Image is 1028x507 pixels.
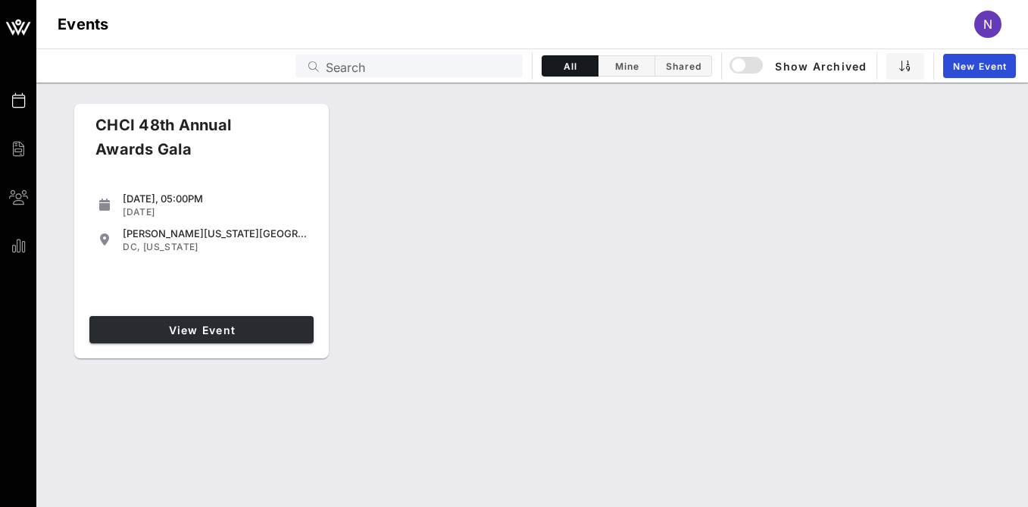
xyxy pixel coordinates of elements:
button: All [542,55,598,77]
span: All [551,61,589,72]
span: Mine [608,61,645,72]
button: Shared [655,55,712,77]
a: New Event [943,54,1016,78]
span: DC, [123,241,140,252]
div: CHCI 48th Annual Awards Gala [83,113,297,174]
span: View Event [95,324,308,336]
span: Shared [664,61,702,72]
a: View Event [89,316,314,343]
h1: Events [58,12,109,36]
div: [PERSON_NAME][US_STATE][GEOGRAPHIC_DATA] [123,227,308,239]
span: Show Archived [732,57,867,75]
span: N [983,17,992,32]
div: [DATE] [123,206,308,218]
span: [US_STATE] [143,241,198,252]
div: [DATE], 05:00PM [123,192,308,205]
div: N [974,11,1001,38]
button: Mine [598,55,655,77]
span: New Event [952,61,1007,72]
button: Show Archived [731,52,867,80]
